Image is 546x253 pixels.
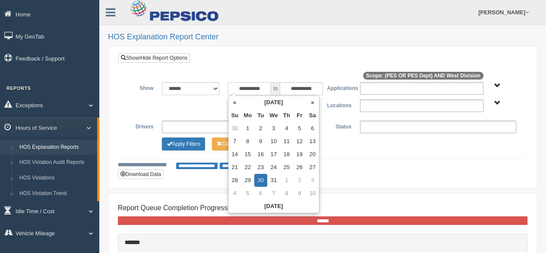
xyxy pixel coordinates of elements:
span: Scope: (PES OR PES Dept) AND West Division [363,72,483,80]
td: 16 [254,148,267,161]
button: Download Data [118,170,164,179]
a: HOS Violations [16,170,97,186]
td: 9 [293,187,306,200]
th: Sa [306,109,319,122]
h4: Report Queue Completion Progress: [118,204,527,212]
a: HOS Explanation Reports [16,140,97,155]
td: 10 [306,187,319,200]
td: 6 [254,187,267,200]
td: 4 [228,187,241,200]
th: » [306,96,319,109]
th: [DATE] [228,200,319,213]
label: Applications [322,82,355,93]
td: 8 [280,187,293,200]
td: 20 [306,148,319,161]
td: 25 [280,161,293,174]
th: Fr [293,109,306,122]
td: 9 [254,135,267,148]
th: Th [280,109,293,122]
td: 23 [254,161,267,174]
th: We [267,109,280,122]
td: 3 [267,122,280,135]
button: Change Filter Options [212,138,255,151]
th: Mo [241,109,254,122]
td: 1 [280,174,293,187]
td: 27 [306,161,319,174]
td: 1 [241,122,254,135]
td: 13 [306,135,319,148]
td: 21 [228,161,241,174]
span: to [271,82,280,95]
td: 29 [241,174,254,187]
th: « [228,96,241,109]
td: 10 [267,135,280,148]
label: Drivers [125,121,158,131]
td: 12 [293,135,306,148]
td: 4 [280,122,293,135]
button: Change Filter Options [162,138,205,151]
td: 6 [306,122,319,135]
td: 11 [280,135,293,148]
label: Show [125,82,158,93]
th: Su [228,109,241,122]
th: [DATE] [241,96,306,109]
td: 2 [254,122,267,135]
td: 5 [241,187,254,200]
a: HOS Violation Audit Reports [16,155,97,170]
td: 15 [241,148,254,161]
td: 2 [293,174,306,187]
label: Status [322,121,355,131]
td: 8 [241,135,254,148]
td: 3 [306,174,319,187]
td: 24 [267,161,280,174]
td: 18 [280,148,293,161]
td: 30 [254,174,267,187]
label: Locations [323,99,356,110]
td: 28 [228,174,241,187]
td: 7 [228,135,241,148]
td: 7 [267,187,280,200]
td: 19 [293,148,306,161]
td: 30 [228,122,241,135]
td: 17 [267,148,280,161]
td: 22 [241,161,254,174]
h2: HOS Explanation Report Center [108,33,537,42]
a: HOS Violation Trend [16,186,97,202]
th: Tu [254,109,267,122]
td: 26 [293,161,306,174]
td: 31 [267,174,280,187]
td: 5 [293,122,306,135]
a: Show/Hide Report Options [118,53,190,63]
td: 14 [228,148,241,161]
